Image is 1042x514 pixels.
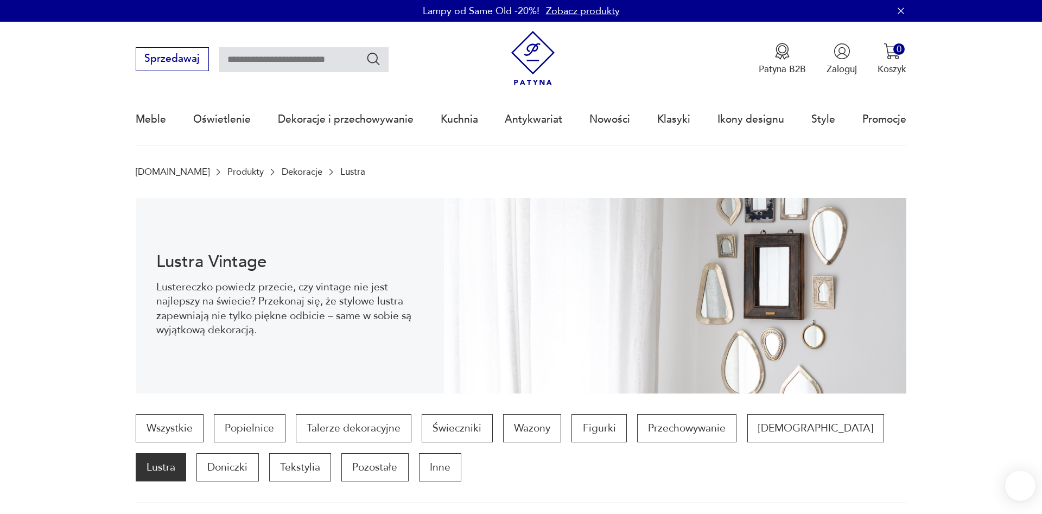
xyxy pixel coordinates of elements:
[774,43,791,60] img: Ikona medalu
[419,453,461,481] a: Inne
[136,167,209,177] a: [DOMAIN_NAME]
[136,94,166,144] a: Meble
[571,414,626,442] a: Figurki
[827,43,857,75] button: Zaloguj
[506,31,561,86] img: Patyna - sklep z meblami i dekoracjami vintage
[884,43,900,60] img: Ikona koszyka
[278,94,414,144] a: Dekoracje i przechowywanie
[341,453,408,481] a: Pozostałe
[156,280,423,338] p: Lustereczko powiedz przecie, czy vintage nie jest najlepszy na świecie? Przekonaj się, że stylowe...
[136,453,186,481] a: Lustra
[878,63,906,75] p: Koszyk
[444,198,906,394] img: Lustra
[717,94,784,144] a: Ikony designu
[589,94,630,144] a: Nowości
[759,63,806,75] p: Patyna B2B
[136,55,209,64] a: Sprzedawaj
[503,414,561,442] a: Wazony
[747,414,884,442] a: [DEMOGRAPHIC_DATA]
[657,94,690,144] a: Klasyki
[1005,471,1035,501] iframe: Smartsupp widget button
[893,43,905,55] div: 0
[156,254,423,270] h1: Lustra Vintage
[878,43,906,75] button: 0Koszyk
[227,167,264,177] a: Produkty
[296,414,411,442] a: Talerze dekoracyjne
[136,47,209,71] button: Sprzedawaj
[759,43,806,75] button: Patyna B2B
[441,94,478,144] a: Kuchnia
[759,43,806,75] a: Ikona medaluPatyna B2B
[834,43,850,60] img: Ikonka użytkownika
[269,453,331,481] a: Tekstylia
[546,4,620,18] a: Zobacz produkty
[423,4,539,18] p: Lampy od Same Old -20%!
[811,94,835,144] a: Style
[340,167,365,177] p: Lustra
[282,167,322,177] a: Dekoracje
[214,414,285,442] a: Popielnice
[422,414,492,442] a: Świeczniki
[862,94,906,144] a: Promocje
[637,414,736,442] a: Przechowywanie
[196,453,258,481] a: Doniczki
[827,63,857,75] p: Zaloguj
[193,94,251,144] a: Oświetlenie
[136,414,204,442] a: Wszystkie
[366,51,382,67] button: Szukaj
[505,94,562,144] a: Antykwariat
